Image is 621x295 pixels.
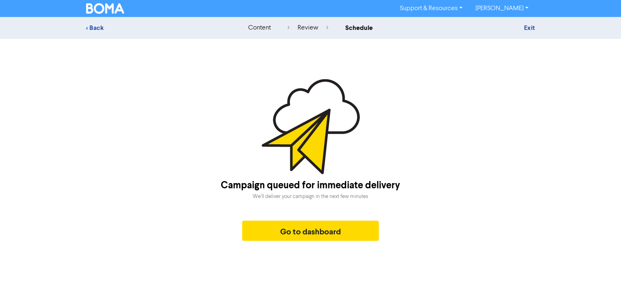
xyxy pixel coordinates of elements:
div: Campaign queued for immediate delivery [221,178,400,193]
iframe: Chat Widget [581,256,621,295]
a: [PERSON_NAME] [469,2,535,15]
div: < Back [86,23,228,33]
div: schedule [345,23,373,33]
div: content [248,23,271,33]
a: Exit [524,24,535,32]
img: BOMA Logo [86,3,124,14]
button: Go to dashboard [242,221,379,241]
img: Scheduled [262,79,360,174]
div: We'll deliver your campaign in the next few minutes [253,193,368,200]
div: review [287,23,328,33]
a: Support & Resources [393,2,469,15]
